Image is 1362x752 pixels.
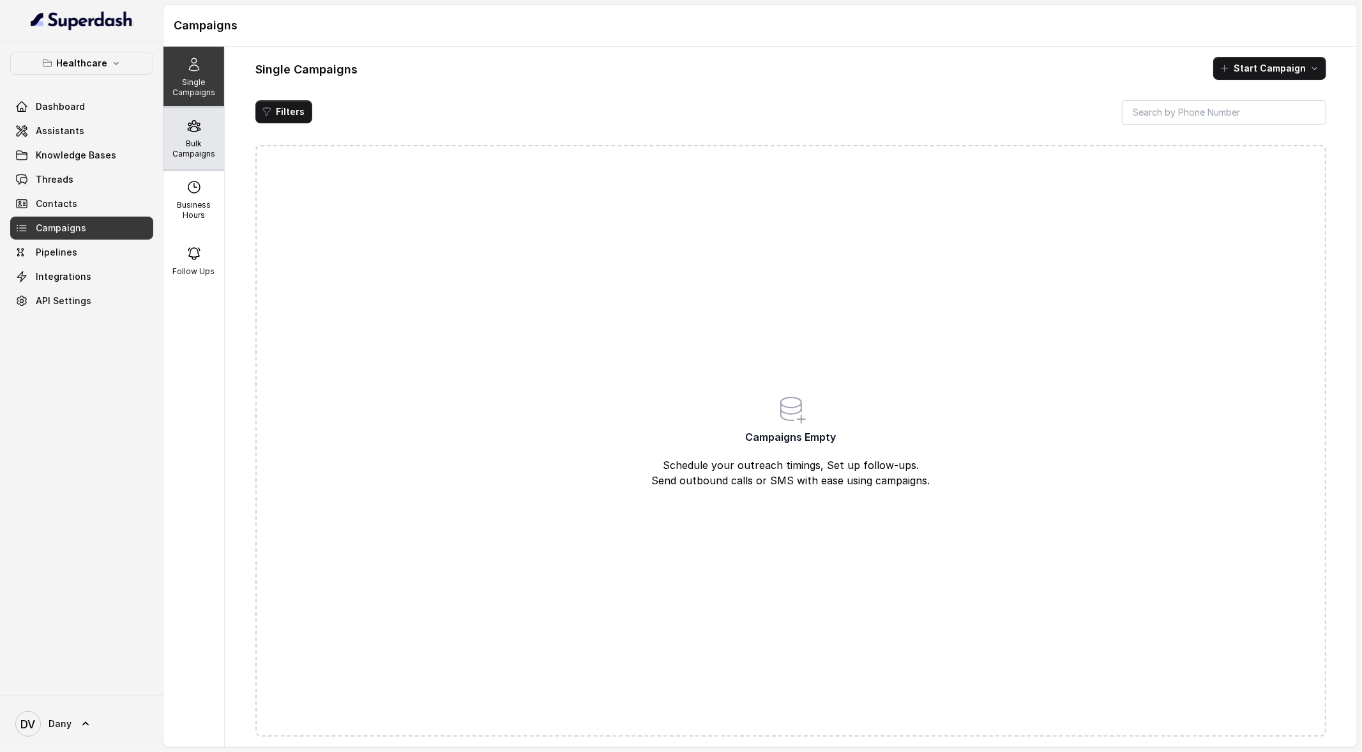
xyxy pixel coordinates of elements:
[31,10,133,31] img: light.svg
[49,717,72,730] span: Dany
[36,125,84,137] span: Assistants
[36,197,77,210] span: Contacts
[1213,57,1326,80] button: Start Campaign
[169,139,219,159] p: Bulk Campaigns
[255,100,312,123] button: Filters
[539,457,1043,488] p: Schedule your outreach timings, Set up follow-ups. Send outbound calls or SMS with ease using cam...
[169,77,219,98] p: Single Campaigns
[36,295,91,307] span: API Settings
[36,149,116,162] span: Knowledge Bases
[255,59,358,80] h1: Single Campaigns
[746,429,836,445] span: Campaigns Empty
[173,266,215,277] p: Follow Ups
[10,52,153,75] button: Healthcare
[10,265,153,288] a: Integrations
[10,192,153,215] a: Contacts
[10,217,153,240] a: Campaigns
[21,717,36,731] text: DV
[174,15,1347,36] h1: Campaigns
[10,119,153,142] a: Assistants
[36,173,73,186] span: Threads
[36,246,77,259] span: Pipelines
[10,144,153,167] a: Knowledge Bases
[36,222,86,234] span: Campaigns
[1122,100,1326,125] input: Search by Phone Number
[36,270,91,283] span: Integrations
[56,56,107,71] p: Healthcare
[10,95,153,118] a: Dashboard
[10,706,153,742] a: Dany
[10,168,153,191] a: Threads
[169,200,219,220] p: Business Hours
[36,100,85,113] span: Dashboard
[10,289,153,312] a: API Settings
[10,241,153,264] a: Pipelines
